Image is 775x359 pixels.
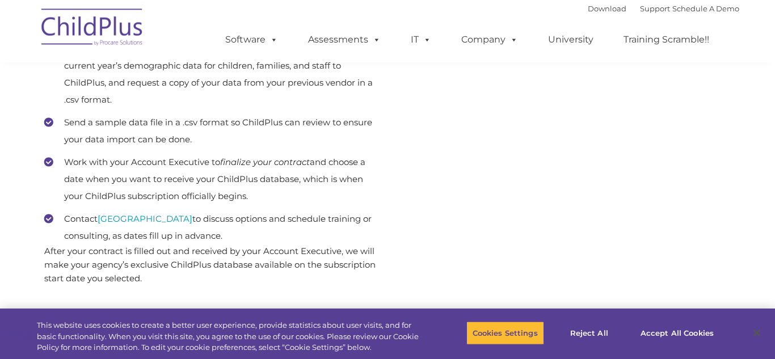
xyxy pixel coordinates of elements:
[36,1,149,57] img: ChildPlus by Procare Solutions
[612,28,721,51] a: Training Scramble!!
[44,244,379,285] p: After your contract is filled out and received by your Account Executive, we will make your agenc...
[537,28,605,51] a: University
[44,114,379,148] li: Send a sample data file in a .csv format so ChildPlus can review to ensure your data import can b...
[37,320,426,353] div: This website uses cookies to create a better user experience, provide statistics about user visit...
[44,154,379,205] li: Work with your Account Executive to and choose a date when you want to receive your ChildPlus dat...
[672,4,739,13] a: Schedule A Demo
[450,28,529,51] a: Company
[44,40,379,108] li: Decide and let your Account Executive know if you want to import the current year’s demographic d...
[297,28,392,51] a: Assessments
[214,28,289,51] a: Software
[640,4,670,13] a: Support
[399,28,443,51] a: IT
[554,321,625,345] button: Reject All
[466,321,544,345] button: Cookies Settings
[588,4,739,13] font: |
[634,321,720,345] button: Accept All Cookies
[588,4,626,13] a: Download
[44,210,379,244] li: Contact to discuss options and schedule training or consulting, as dates fill up in advance.
[220,157,310,167] em: finalize your contract
[98,213,192,224] a: [GEOGRAPHIC_DATA]
[744,320,769,345] button: Close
